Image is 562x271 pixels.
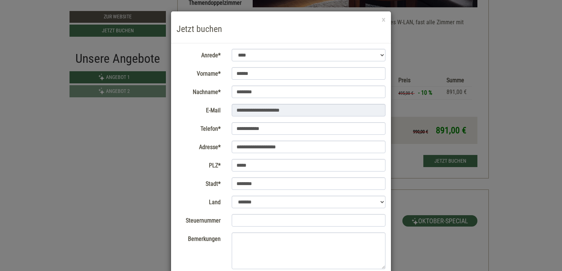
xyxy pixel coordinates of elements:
[171,232,226,243] label: Bemerkungen
[171,86,226,97] label: Nachname*
[171,214,226,225] label: Steuernummer
[171,141,226,152] label: Adresse*
[171,122,226,133] label: Telefon*
[171,196,226,207] label: Land
[382,16,385,24] button: ×
[171,177,226,188] label: Stadt*
[171,104,226,115] label: E-Mail
[177,24,385,34] h3: Jetzt buchen
[171,67,226,78] label: Vorname*
[171,49,226,60] label: Anrede*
